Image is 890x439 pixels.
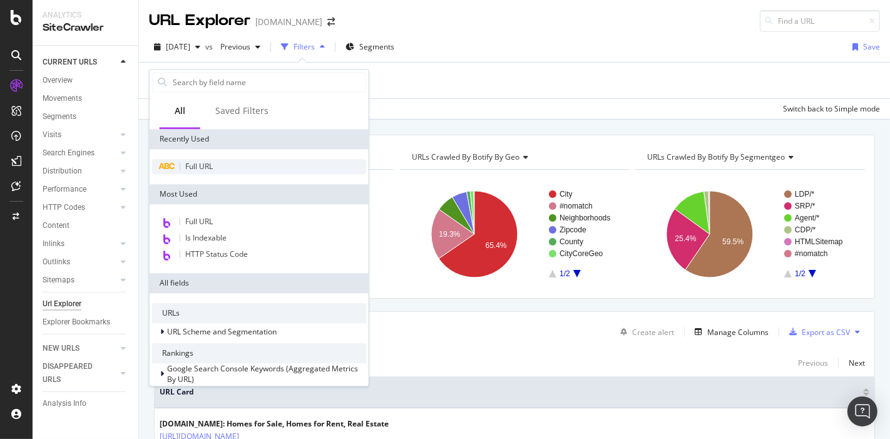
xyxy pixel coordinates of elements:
div: Analysis Info [43,397,86,410]
text: 25.4% [675,234,697,243]
div: Search Engines [43,147,95,160]
div: Movements [43,92,82,105]
div: Switch back to Simple mode [783,103,880,114]
div: [DOMAIN_NAME]: Homes for Sale, Homes for Rent, Real Estate [160,418,389,430]
div: Most Used [150,184,369,204]
span: URLs Crawled By Botify By segmentgeo [647,152,785,162]
div: URLs [152,303,366,323]
div: Content [43,219,69,232]
button: Previous [798,355,828,370]
div: Analytics [43,10,128,21]
div: CURRENT URLS [43,56,97,69]
button: Manage Columns [690,324,769,339]
div: All [175,105,185,117]
div: Saved Filters [215,105,269,117]
text: 19.3% [439,230,460,239]
text: 1/2 [560,269,570,278]
text: 65.4% [485,241,506,250]
span: Google Search Console Keywords (Aggregated Metrics By URL) [167,363,358,385]
text: County [560,237,583,246]
svg: A chart. [635,180,861,289]
span: HTTP Status Code [185,249,248,259]
div: Overview [43,74,73,87]
text: #nomatch [560,202,593,210]
div: NEW URLS [43,342,79,355]
a: Visits [43,128,117,142]
div: [DOMAIN_NAME] [255,16,322,28]
button: [DATE] [149,37,205,57]
span: 2025 Aug. 24th [166,41,190,52]
span: Segments [359,41,394,52]
a: Explorer Bookmarks [43,316,130,329]
text: Neighborhoods [560,214,610,222]
button: Create alert [615,322,674,342]
div: Rankings [152,343,366,363]
text: LDP/* [795,190,815,199]
svg: A chart. [400,180,626,289]
a: Outlinks [43,256,117,269]
a: Overview [43,74,130,87]
button: Switch back to Simple mode [778,99,880,119]
span: URL Card [160,386,860,398]
div: Export as CSV [802,327,850,338]
span: Is Indexable [185,232,227,243]
text: Zipcode [560,225,586,234]
div: Manage Columns [707,327,769,338]
button: Next [849,355,865,370]
div: Explorer Bookmarks [43,316,110,329]
div: All fields [150,273,369,293]
div: Next [849,358,865,368]
a: DISAPPEARED URLS [43,360,117,386]
div: HTTP Codes [43,201,85,214]
text: #nomatch [795,249,828,258]
div: Create alert [632,327,674,338]
a: Segments [43,110,130,123]
div: Visits [43,128,61,142]
text: CityCoreGeo [560,249,603,258]
input: Search by field name [171,73,366,91]
span: Full URL [185,161,213,172]
a: Sitemaps [43,274,117,287]
span: Previous [215,41,250,52]
text: City [560,190,573,199]
a: Search Engines [43,147,117,160]
div: Outlinks [43,256,70,269]
a: Url Explorer [43,297,130,311]
text: 1/2 [795,269,806,278]
span: Full URL [185,216,213,227]
a: Inlinks [43,237,117,250]
a: Distribution [43,165,117,178]
a: Movements [43,92,130,105]
a: Analysis Info [43,397,130,410]
div: Previous [798,358,828,368]
a: Content [43,219,130,232]
text: Agent/* [795,214,820,222]
div: Performance [43,183,86,196]
div: Url Explorer [43,297,81,311]
a: NEW URLS [43,342,117,355]
h4: URLs Crawled By Botify By segmentgeo [645,147,854,167]
div: Open Intercom Messenger [847,396,877,426]
button: Save [847,37,880,57]
a: CURRENT URLS [43,56,117,69]
a: HTTP Codes [43,201,117,214]
span: URL Scheme and Segmentation [167,327,277,338]
button: Export as CSV [784,322,850,342]
div: Distribution [43,165,82,178]
div: arrow-right-arrow-left [327,18,335,26]
span: URLs Crawled By Botify By geo [412,152,519,162]
text: 59.5% [723,237,744,246]
div: Sitemaps [43,274,74,287]
button: Segments [340,37,399,57]
a: Performance [43,183,117,196]
div: Save [863,41,880,52]
div: Recently Used [150,129,369,149]
div: Segments [43,110,76,123]
button: Filters [276,37,330,57]
input: Find a URL [760,10,880,32]
text: SRP/* [795,202,816,210]
span: vs [205,41,215,52]
div: Inlinks [43,237,64,250]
